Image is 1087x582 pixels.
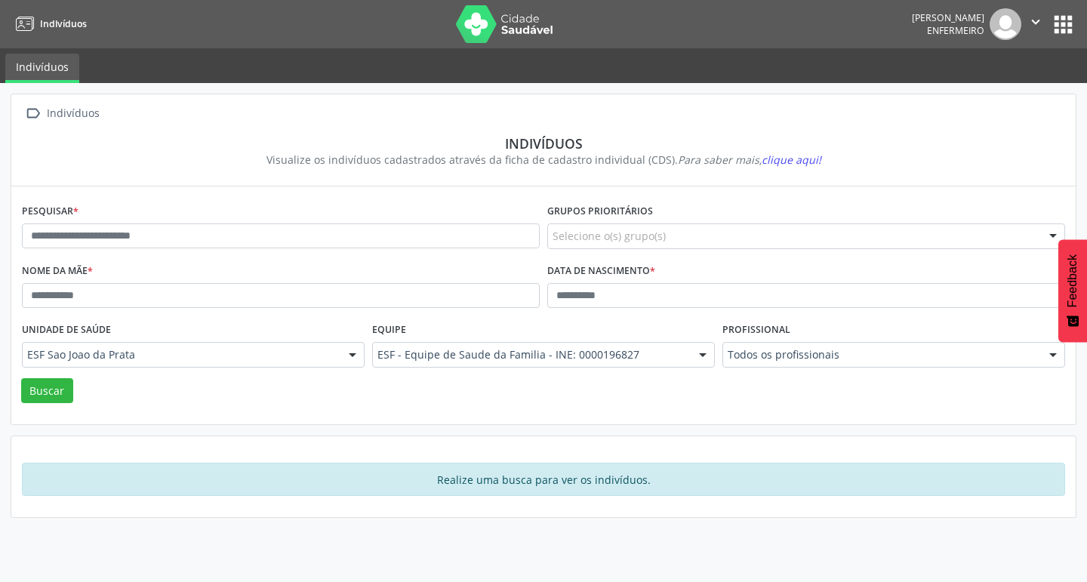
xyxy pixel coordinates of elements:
[547,260,655,283] label: Data de nascimento
[1027,14,1044,30] i: 
[22,103,44,125] i: 
[11,11,87,36] a: Indivíduos
[377,347,684,362] span: ESF - Equipe de Saude da Familia - INE: 0000196827
[22,200,79,223] label: Pesquisar
[1050,11,1076,38] button: apps
[22,260,93,283] label: Nome da mãe
[547,200,653,223] label: Grupos prioritários
[22,463,1065,496] div: Realize uma busca para ver os indivíduos.
[912,11,984,24] div: [PERSON_NAME]
[927,24,984,37] span: Enfermeiro
[762,152,821,167] span: clique aqui!
[990,8,1021,40] img: img
[40,17,87,30] span: Indivíduos
[5,54,79,83] a: Indivíduos
[678,152,821,167] i: Para saber mais,
[21,378,73,404] button: Buscar
[1021,8,1050,40] button: 
[722,319,790,342] label: Profissional
[27,347,334,362] span: ESF Sao Joao da Prata
[32,152,1055,168] div: Visualize os indivíduos cadastrados através da ficha de cadastro individual (CDS).
[1058,239,1087,342] button: Feedback - Mostrar pesquisa
[32,135,1055,152] div: Indivíduos
[553,228,666,244] span: Selecione o(s) grupo(s)
[372,319,406,342] label: Equipe
[1066,254,1079,307] span: Feedback
[44,103,102,125] div: Indivíduos
[728,347,1034,362] span: Todos os profissionais
[22,103,102,125] a:  Indivíduos
[22,319,111,342] label: Unidade de saúde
